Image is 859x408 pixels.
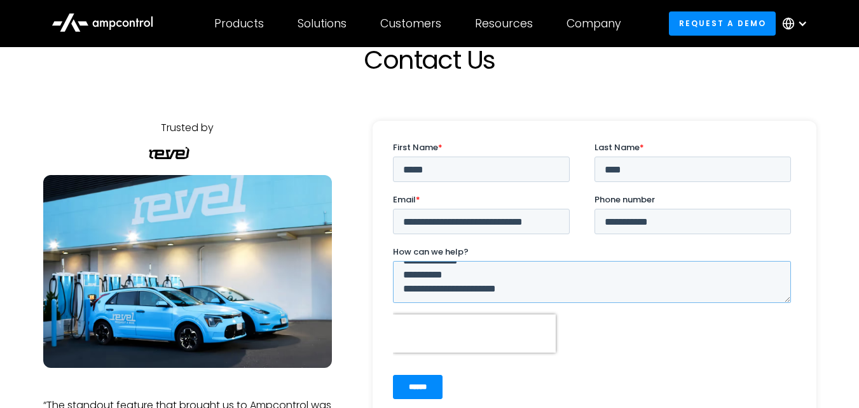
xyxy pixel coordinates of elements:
h1: Contact Us [150,45,710,75]
div: Resources [475,17,533,31]
div: Customers [380,17,441,31]
div: Solutions [298,17,347,31]
div: Products [214,17,264,31]
div: Company [567,17,621,31]
a: Request a demo [669,11,776,35]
